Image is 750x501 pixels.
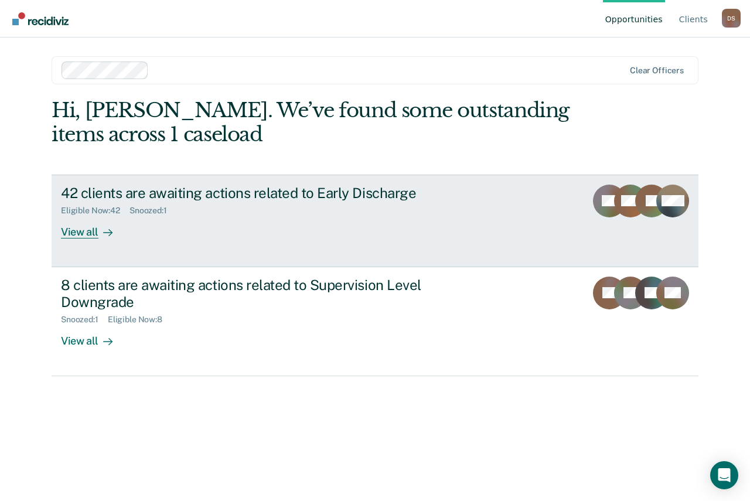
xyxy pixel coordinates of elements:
img: Recidiviz [12,12,69,25]
div: View all [61,216,127,238]
div: 8 clients are awaiting actions related to Supervision Level Downgrade [61,277,472,311]
div: Eligible Now : 42 [61,206,129,216]
div: Eligible Now : 8 [108,315,172,325]
a: 42 clients are awaiting actions related to Early DischargeEligible Now:42Snoozed:1View all [52,175,698,267]
div: View all [61,325,127,347]
div: Hi, [PERSON_NAME]. We’ve found some outstanding items across 1 caseload [52,98,569,146]
div: Snoozed : 1 [129,206,176,216]
div: 42 clients are awaiting actions related to Early Discharge [61,185,472,202]
div: Snoozed : 1 [61,315,108,325]
button: Profile dropdown button [722,9,741,28]
div: Open Intercom Messenger [710,461,738,489]
a: 8 clients are awaiting actions related to Supervision Level DowngradeSnoozed:1Eligible Now:8View all [52,267,698,376]
div: Clear officers [630,66,684,76]
div: D S [722,9,741,28]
